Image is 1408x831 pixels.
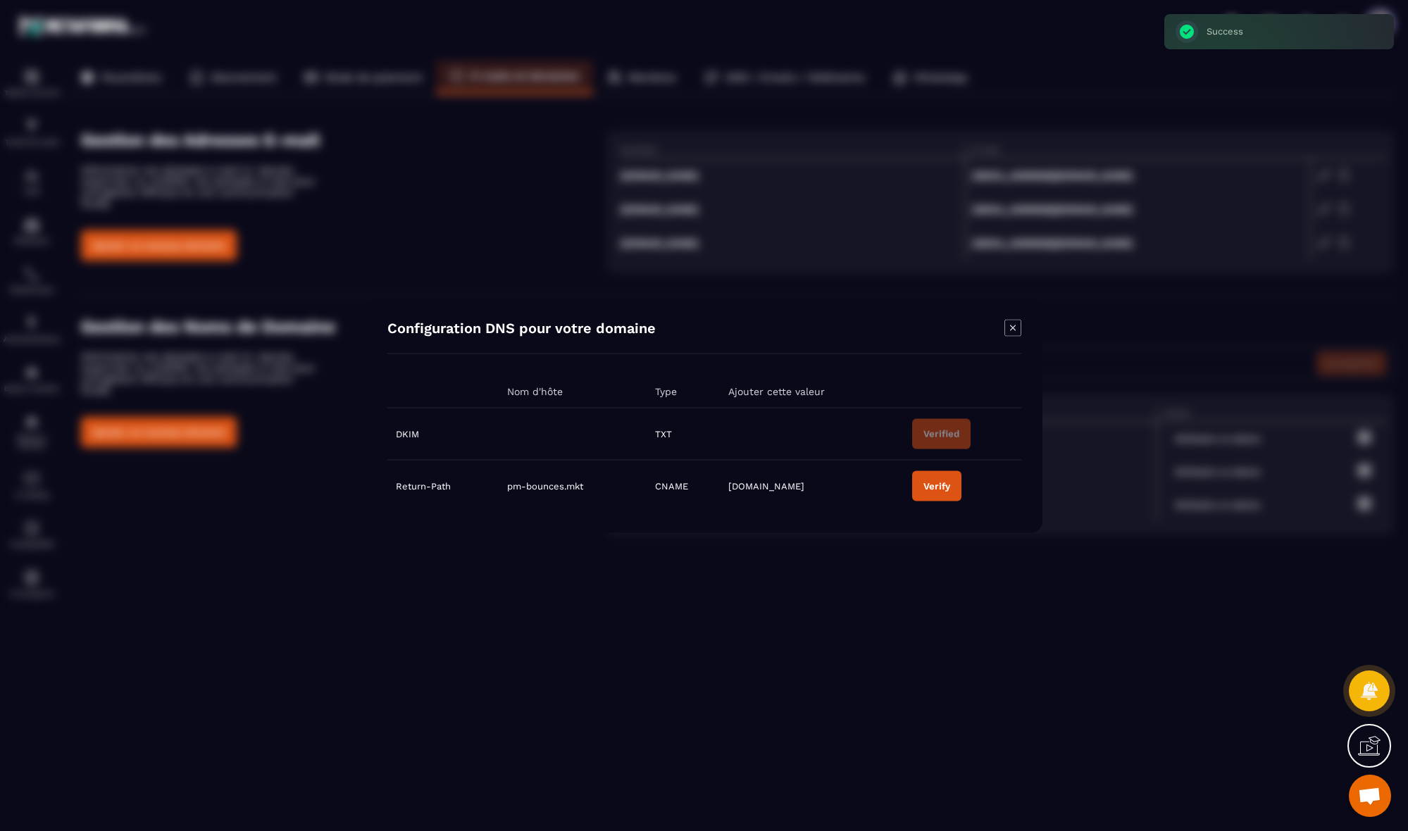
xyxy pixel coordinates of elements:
button: Verified [912,419,971,449]
span: [DOMAIN_NAME] [728,481,804,492]
th: Type [647,375,720,408]
td: CNAME [647,460,720,512]
span: pm-bounces.mkt [506,481,582,492]
td: DKIM [387,408,499,460]
td: TXT [647,408,720,460]
button: Verify [912,471,961,501]
th: Nom d'hôte [498,375,647,408]
td: Return-Path [387,460,499,512]
div: Verified [923,429,959,439]
a: Ouvrir le chat [1349,775,1391,817]
h4: Configuration DNS pour votre domaine [387,320,656,339]
div: Verify [923,481,950,492]
th: Ajouter cette valeur [719,375,903,408]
